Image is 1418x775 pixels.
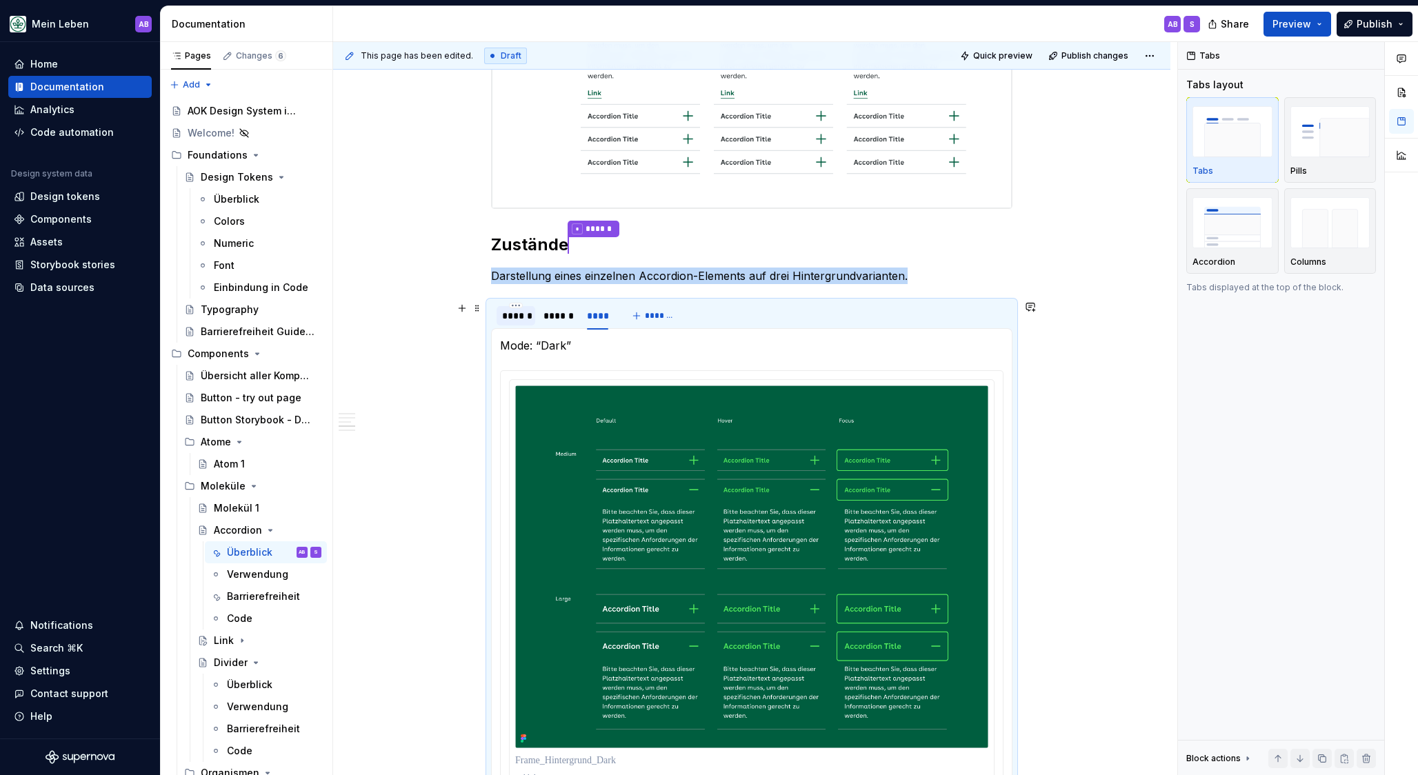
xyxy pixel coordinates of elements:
div: Typography [201,303,259,316]
span: 6 [275,50,286,61]
span: Quick preview [973,50,1032,61]
a: Code [205,740,327,762]
a: Code [205,607,327,630]
button: Publish [1337,12,1412,37]
div: Atome [179,431,327,453]
div: Moleküle [201,479,246,493]
div: Design system data [11,168,92,179]
button: Publish changes [1044,46,1135,66]
button: Share [1201,12,1258,37]
button: Preview [1264,12,1331,37]
div: Documentation [30,80,104,94]
button: placeholderPills [1284,97,1377,183]
a: Font [192,254,327,276]
div: AB [1168,19,1178,30]
div: Einbindung in Code [214,281,308,294]
a: Überblick [192,188,327,210]
div: Code automation [30,125,114,139]
div: Settings [30,664,70,678]
div: Übersicht aller Komponenten [201,369,314,383]
div: Barrierefreiheit Guidelines [201,325,314,339]
div: Notifications [30,618,93,632]
div: Help [30,709,52,723]
span: Publish [1357,17,1392,31]
span: Publish changes [1061,50,1128,61]
a: Link [192,630,327,652]
p: Columns [1290,256,1326,268]
a: Verwendung [205,563,327,585]
div: Code [227,612,252,625]
a: Molekül 1 [192,497,327,519]
div: S [314,545,318,559]
div: Search ⌘K [30,641,83,655]
img: df5db9ef-aba0-4771-bf51-9763b7497661.png [10,16,26,32]
div: Link [214,634,234,647]
div: Code [227,744,252,758]
a: Divider [192,652,327,674]
a: Analytics [8,99,152,121]
button: Search ⌘K [8,637,152,659]
a: Button Storybook - Durchstich! [179,409,327,431]
a: Numeric [192,232,327,254]
div: Moleküle [179,475,327,497]
div: Home [30,57,58,71]
a: Design tokens [8,185,152,208]
div: AB [299,545,306,559]
button: Quick preview [956,46,1039,66]
div: Design Tokens [201,170,273,184]
span: This page has been edited. [361,50,473,61]
button: Mein LebenAB [3,9,157,39]
img: placeholder [1192,197,1272,248]
div: Welcome! [188,126,234,140]
div: Verwendung [227,567,288,581]
h2: Zustände [491,234,1012,256]
a: Überblick [205,674,327,696]
div: Assets [30,235,63,249]
img: placeholder [1192,106,1272,157]
button: placeholderAccordion [1186,188,1279,274]
div: Accordion [214,523,262,537]
div: Button Storybook - Durchstich! [201,413,314,427]
div: Foundations [166,144,327,166]
div: Numeric [214,236,254,250]
div: Barrierefreiheit [227,722,300,736]
a: Code automation [8,121,152,143]
a: Typography [179,299,327,321]
div: Block actions [1186,753,1241,764]
img: placeholder [1290,106,1370,157]
a: Settings [8,660,152,682]
div: Verwendung [227,700,288,714]
div: Foundations [188,148,248,162]
a: Welcome! [166,122,327,144]
span: Share [1221,17,1249,31]
div: Divider [214,656,248,670]
a: ÜberblickABS [205,541,327,563]
div: Mein Leben [32,17,89,31]
span: Draft [501,50,521,61]
div: Contact support [30,687,108,701]
span: Add [183,79,200,90]
a: Barrierefreiheit [205,718,327,740]
a: Barrierefreiheit [205,585,327,607]
a: Components [8,208,152,230]
div: S [1190,19,1195,30]
div: Analytics [30,103,74,117]
div: Changes [236,50,286,61]
svg: Supernova Logo [46,750,114,764]
a: Atom 1 [192,453,327,475]
a: Colors [192,210,327,232]
p: Darstellung eines einzelnen Accordion-Elements auf drei Hintergrundvarianten. [491,268,1012,284]
div: Überblick [214,192,259,206]
div: Atome [201,435,231,449]
a: Verwendung [205,696,327,718]
p: Pills [1290,165,1307,177]
a: Data sources [8,276,152,299]
a: Home [8,53,152,75]
button: placeholderTabs [1186,97,1279,183]
a: Assets [8,231,152,253]
div: Block actions [1186,749,1253,768]
a: Design Tokens [179,166,327,188]
a: AOK Design System in Arbeit [166,100,327,122]
a: Button - try out page [179,387,327,409]
div: AOK Design System in Arbeit [188,104,301,118]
